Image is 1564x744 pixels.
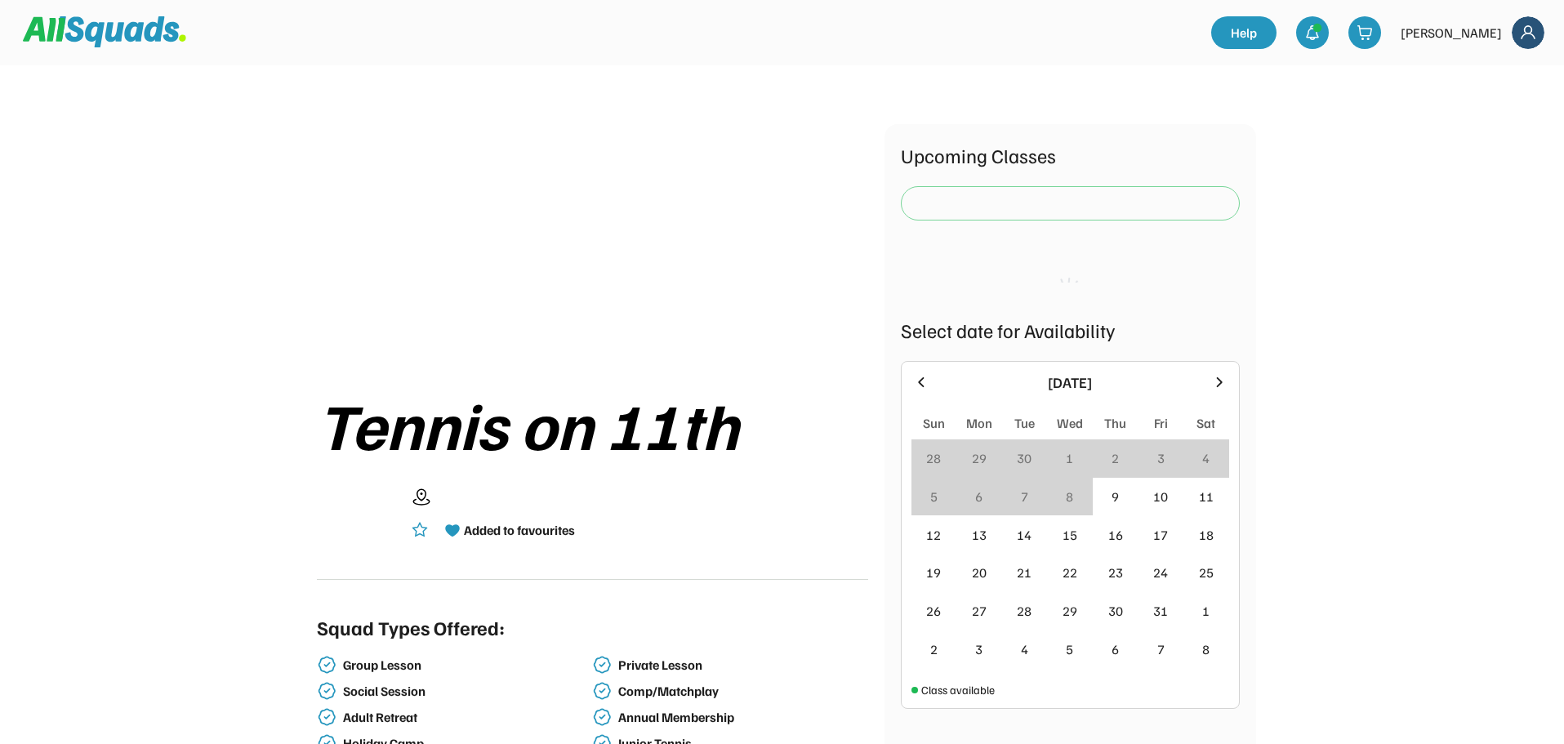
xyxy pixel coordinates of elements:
[1066,487,1073,506] div: 8
[923,413,945,433] div: Sun
[966,413,992,433] div: Mon
[368,124,817,368] img: yH5BAEAAAAALAAAAAABAAEAAAIBRAA7
[1063,601,1077,621] div: 29
[1157,639,1165,659] div: 7
[1154,413,1168,433] div: Fri
[1066,639,1073,659] div: 5
[1021,487,1028,506] div: 7
[317,473,399,555] img: yH5BAEAAAAALAAAAAABAAEAAAIBRAA7
[1066,448,1073,468] div: 1
[975,487,983,506] div: 6
[23,16,186,47] img: Squad%20Logo.svg
[317,681,336,701] img: check-verified-01.svg
[1112,487,1119,506] div: 9
[926,601,941,621] div: 26
[618,657,865,673] div: Private Lesson
[618,684,865,699] div: Comp/Matchplay
[1021,639,1028,659] div: 4
[592,655,612,675] img: check-verified-01.svg
[1017,448,1032,468] div: 30
[1057,413,1083,433] div: Wed
[343,710,590,725] div: Adult Retreat
[1153,487,1168,506] div: 10
[1153,563,1168,582] div: 24
[1017,563,1032,582] div: 21
[1157,448,1165,468] div: 3
[343,657,590,673] div: Group Lesson
[901,315,1240,345] div: Select date for Availability
[1063,525,1077,545] div: 15
[972,601,987,621] div: 27
[1199,525,1214,545] div: 18
[1108,525,1123,545] div: 16
[1202,448,1210,468] div: 4
[1153,601,1168,621] div: 31
[1112,448,1119,468] div: 2
[1202,639,1210,659] div: 8
[939,372,1201,394] div: [DATE]
[592,681,612,701] img: check-verified-01.svg
[464,520,575,540] div: Added to favourites
[592,707,612,727] img: check-verified-01.svg
[1199,563,1214,582] div: 25
[972,525,987,545] div: 13
[1304,25,1321,41] img: bell-03%20%281%29.svg
[317,613,505,642] div: Squad Types Offered:
[1112,639,1119,659] div: 6
[901,140,1240,170] div: Upcoming Classes
[1104,413,1126,433] div: Thu
[1211,16,1277,49] a: Help
[1153,525,1168,545] div: 17
[1017,601,1032,621] div: 28
[926,448,941,468] div: 28
[921,681,995,698] div: Class available
[1357,25,1373,41] img: shopping-cart-01%20%281%29.svg
[926,525,941,545] div: 12
[1014,413,1035,433] div: Tue
[1199,487,1214,506] div: 11
[1017,525,1032,545] div: 14
[1108,563,1123,582] div: 23
[1202,601,1210,621] div: 1
[975,639,983,659] div: 3
[1196,413,1215,433] div: Sat
[972,563,987,582] div: 20
[1512,16,1544,49] img: Frame%2018.svg
[343,684,590,699] div: Social Session
[1401,23,1502,42] div: [PERSON_NAME]
[930,487,938,506] div: 5
[1063,563,1077,582] div: 22
[1108,601,1123,621] div: 30
[317,655,336,675] img: check-verified-01.svg
[618,710,865,725] div: Annual Membership
[317,388,868,460] div: Tennis on 11th
[317,707,336,727] img: check-verified-01.svg
[930,639,938,659] div: 2
[926,563,941,582] div: 19
[972,448,987,468] div: 29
